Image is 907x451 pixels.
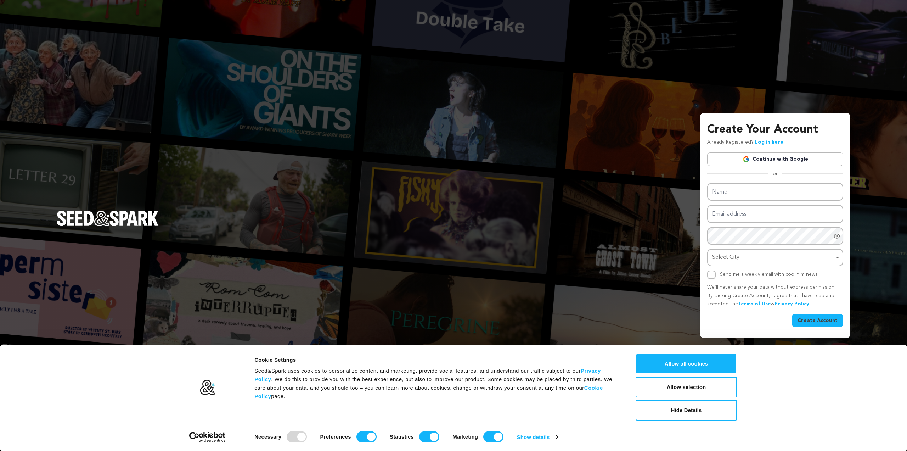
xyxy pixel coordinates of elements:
a: Show password as plain text. Warning: this will display your password on the screen. [833,233,840,240]
img: logo [199,379,215,396]
button: Hide Details [636,400,737,421]
a: Continue with Google [707,152,843,166]
img: Google logo [743,156,750,163]
a: Privacy Policy [254,368,601,382]
div: Cookie Settings [254,356,620,364]
label: Send me a weekly email with cool film news [720,272,818,277]
strong: Marketing [452,434,478,440]
button: Create Account [792,314,843,327]
input: Email address [707,205,843,223]
input: Name [707,183,843,201]
p: Already Registered? [707,138,783,147]
strong: Preferences [320,434,351,440]
a: Seed&Spark Homepage [57,211,159,240]
a: Show details [517,432,558,442]
a: Terms of Use [738,301,771,306]
div: Seed&Spark uses cookies to personalize content and marketing, provide social features, and unders... [254,367,620,401]
span: or [768,170,782,177]
div: Select City [712,252,834,263]
button: Allow all cookies [636,353,737,374]
p: We’ll never share your data without express permission. By clicking Create Account, I agree that ... [707,283,843,308]
button: Allow selection [636,377,737,397]
strong: Statistics [390,434,414,440]
img: Seed&Spark Logo [57,211,159,226]
strong: Necessary [254,434,281,440]
a: Privacy Policy [774,301,809,306]
a: Log in here [755,140,783,145]
h3: Create Your Account [707,121,843,138]
a: Usercentrics Cookiebot - opens in a new window [176,432,238,442]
